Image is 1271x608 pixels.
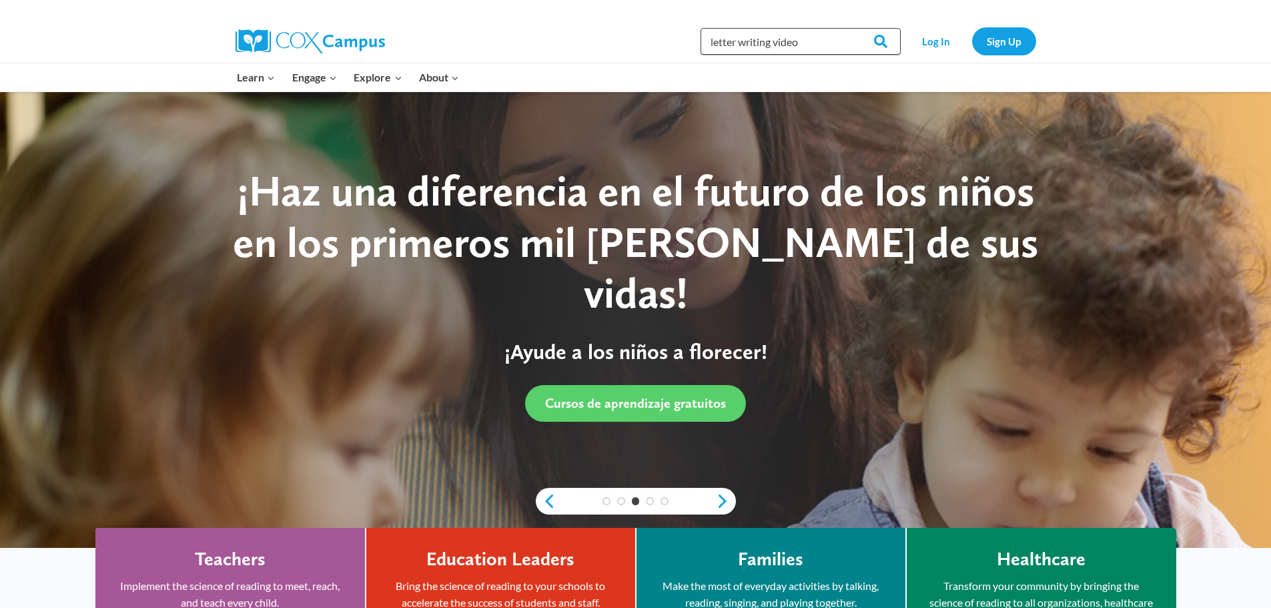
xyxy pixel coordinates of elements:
[545,395,726,411] span: Cursos de aprendizaje gratuitos
[219,166,1053,319] div: ¡Haz una diferencia en el futuro de los niños en los primeros mil [PERSON_NAME] de sus vidas!
[426,548,574,571] h4: Education Leaders
[236,29,385,53] img: Cox Campus
[738,548,803,571] h4: Families
[972,27,1036,55] a: Sign Up
[525,385,746,422] a: Cursos de aprendizaje gratuitos
[907,27,1036,55] nav: Secondary Navigation
[997,548,1086,571] h4: Healthcare
[229,63,284,91] button: Child menu of Learn
[219,339,1053,364] p: ¡Ayude a los niños a florecer!
[229,63,468,91] nav: Primary Navigation
[346,63,411,91] button: Child menu of Explore
[701,28,901,55] input: Search Cox Campus
[907,27,965,55] a: Log In
[284,63,346,91] button: Child menu of Engage
[195,548,266,571] h4: Teachers
[410,63,468,91] button: Child menu of About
